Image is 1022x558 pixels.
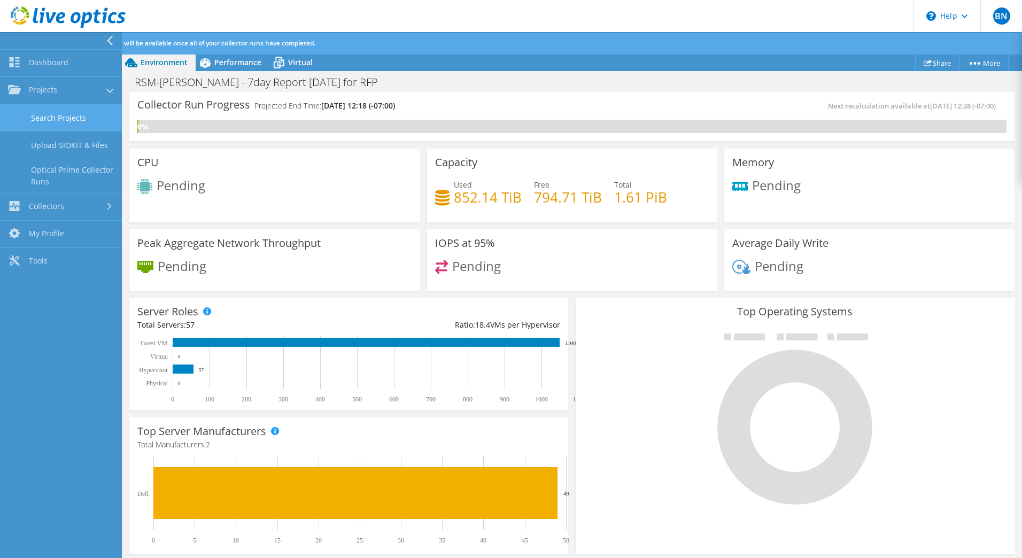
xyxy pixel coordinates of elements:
[137,439,560,451] h4: Total Manufacturers:
[614,180,632,190] span: Total
[150,353,168,360] text: Virtual
[274,537,281,544] text: 15
[214,57,261,67] span: Performance
[357,537,363,544] text: 25
[565,340,576,346] text: 1,048
[137,237,321,249] h3: Peak Aggregate Network Throughput
[732,157,774,168] h3: Memory
[178,354,181,359] text: 0
[130,76,394,88] h1: RSM-[PERSON_NAME] - 7day Report [DATE] for RFP
[522,537,528,544] text: 45
[146,379,168,387] text: Physical
[398,537,404,544] text: 30
[205,396,214,403] text: 100
[158,257,206,274] span: Pending
[563,490,570,497] text: 49
[500,396,509,403] text: 900
[563,537,569,544] text: 50
[65,38,315,48] span: Additional analysis will be available once all of your collector runs have completed.
[755,257,803,274] span: Pending
[321,100,395,111] span: [DATE] 12:18 (-07:00)
[452,257,501,274] span: Pending
[993,7,1010,25] span: BN
[926,11,936,21] svg: \n
[137,157,159,168] h3: CPU
[288,57,313,67] span: Virtual
[752,176,801,193] span: Pending
[137,121,138,133] div: 0%
[534,180,549,190] span: Free
[352,396,362,403] text: 500
[480,537,486,544] text: 40
[233,537,239,544] text: 10
[137,490,149,498] text: Dell
[137,306,198,317] h3: Server Roles
[278,396,288,403] text: 300
[534,191,602,203] h4: 794.71 TiB
[435,237,495,249] h3: IOPS at 95%
[349,319,560,331] div: Ratio: VMs per Hypervisor
[584,306,1006,317] h3: Top Operating Systems
[930,101,996,111] span: [DATE] 12:28 (-07:00)
[435,157,477,168] h3: Capacity
[242,396,251,403] text: 200
[254,100,395,112] h4: Projected End Time:
[475,320,490,330] span: 18.4
[439,537,445,544] text: 35
[915,55,959,71] a: Share
[315,396,325,403] text: 400
[157,176,205,194] span: Pending
[141,339,167,347] text: Guest VM
[178,381,181,386] text: 0
[186,320,195,330] span: 57
[614,191,667,203] h4: 1.61 PiB
[535,396,548,403] text: 1000
[426,396,436,403] text: 700
[139,366,168,374] text: Hypervisor
[206,439,210,449] span: 2
[137,319,349,331] div: Total Servers:
[828,101,1001,111] span: Next recalculation available at
[315,537,322,544] text: 20
[141,57,188,67] span: Environment
[199,367,204,373] text: 57
[959,55,1009,71] a: More
[152,537,155,544] text: 0
[454,180,472,190] span: Used
[171,396,174,403] text: 0
[389,396,399,403] text: 600
[137,425,266,437] h3: Top Server Manufacturers
[463,396,473,403] text: 800
[732,237,829,249] h3: Average Daily Write
[193,537,196,544] text: 5
[454,191,522,203] h4: 852.14 TiB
